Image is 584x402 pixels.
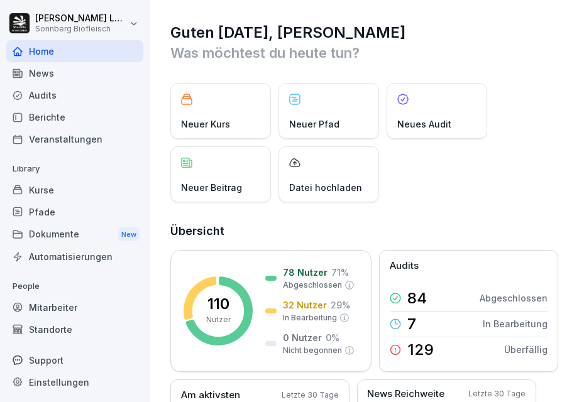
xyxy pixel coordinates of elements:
[170,43,565,63] p: Was möchtest du heute tun?
[6,106,143,128] a: Berichte
[6,159,143,179] p: Library
[326,331,339,344] p: 0 %
[407,291,427,306] p: 84
[6,276,143,296] p: People
[397,117,451,131] p: Neues Audit
[367,387,444,401] p: News Reichweite
[6,246,143,268] a: Automatisierungen
[407,342,434,357] p: 129
[181,117,230,131] p: Neuer Kurs
[289,181,362,194] p: Datei hochladen
[283,312,337,323] p: In Bearbeitung
[331,266,349,279] p: 71 %
[483,317,548,330] p: In Bearbeitung
[283,280,342,291] p: Abgeschlossen
[6,223,143,246] div: Dokumente
[170,222,565,240] h2: Übersicht
[283,298,327,312] p: 32 Nutzer
[118,227,140,242] div: New
[6,318,143,340] a: Standorte
[6,128,143,150] a: Veranstaltungen
[6,84,143,106] a: Audits
[289,117,339,131] p: Neuer Pfad
[35,13,127,24] p: [PERSON_NAME] Lumetsberger
[6,201,143,223] a: Pfade
[283,266,328,279] p: 78 Nutzer
[6,349,143,371] div: Support
[480,291,548,305] p: Abgeschlossen
[206,314,231,325] p: Nutzer
[6,371,143,393] a: Einstellungen
[181,181,242,194] p: Neuer Beitrag
[170,23,565,43] h1: Guten [DATE], [PERSON_NAME]
[6,296,143,318] a: Mitarbeiter
[207,296,229,312] p: 110
[331,298,350,312] p: 29 %
[504,343,548,356] p: Überfällig
[282,389,339,401] p: Letzte 30 Tage
[283,345,342,356] p: Nicht begonnen
[468,388,526,399] p: Letzte 30 Tage
[6,40,143,62] a: Home
[390,259,419,273] p: Audits
[407,317,416,332] p: 7
[6,62,143,84] a: News
[35,24,127,33] p: Sonnberg Biofleisch
[6,223,143,246] a: DokumenteNew
[283,331,322,344] p: 0 Nutzer
[6,179,143,201] a: Kurse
